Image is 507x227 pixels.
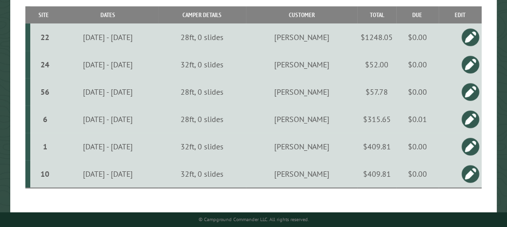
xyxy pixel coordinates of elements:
div: 22 [34,32,56,42]
td: $409.81 [357,133,396,160]
td: 32ft, 0 slides [158,51,246,78]
td: $0.00 [396,78,439,105]
th: Total [357,6,396,23]
td: $57.78 [357,78,396,105]
td: [PERSON_NAME] [246,78,357,105]
td: [PERSON_NAME] [246,160,357,188]
div: [DATE] - [DATE] [59,169,157,179]
th: Camper Details [158,6,246,23]
div: 56 [34,87,56,97]
td: [PERSON_NAME] [246,51,357,78]
td: $409.81 [357,160,396,188]
td: 28ft, 0 slides [158,23,246,51]
td: $0.00 [396,51,439,78]
div: [DATE] - [DATE] [59,32,157,42]
div: 24 [34,60,56,69]
td: $0.00 [396,133,439,160]
th: Customer [246,6,357,23]
small: © Campground Commander LLC. All rights reserved. [199,216,309,223]
td: [PERSON_NAME] [246,133,357,160]
div: [DATE] - [DATE] [59,114,157,124]
td: 28ft, 0 slides [158,105,246,133]
td: $0.00 [396,23,439,51]
th: Due [396,6,439,23]
td: $52.00 [357,51,396,78]
td: 32ft, 0 slides [158,133,246,160]
div: [DATE] - [DATE] [59,142,157,151]
td: $1248.05 [357,23,396,51]
td: $315.65 [357,105,396,133]
div: [DATE] - [DATE] [59,87,157,97]
td: 28ft, 0 slides [158,78,246,105]
td: $0.00 [396,160,439,188]
th: Dates [58,6,159,23]
th: Edit [439,6,482,23]
td: 32ft, 0 slides [158,160,246,188]
div: 6 [34,114,56,124]
div: [DATE] - [DATE] [59,60,157,69]
div: 1 [34,142,56,151]
th: Site [30,6,58,23]
td: $0.01 [396,105,439,133]
td: [PERSON_NAME] [246,105,357,133]
td: [PERSON_NAME] [246,23,357,51]
div: 10 [34,169,56,179]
